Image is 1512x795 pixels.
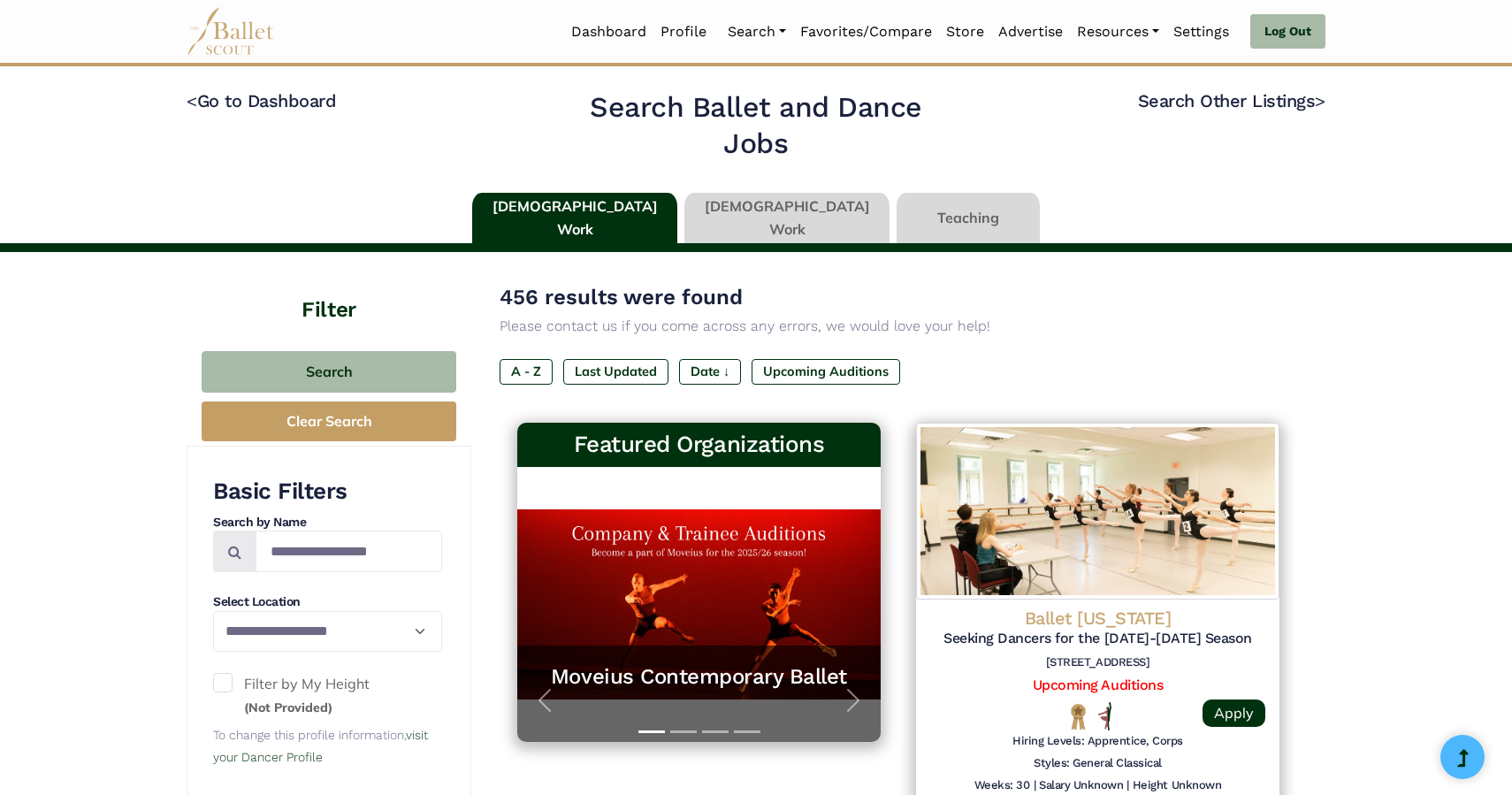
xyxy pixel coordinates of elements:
button: Search [202,351,456,393]
h6: | [1034,778,1036,793]
a: Advertise [991,13,1070,50]
input: Search by names... [256,531,442,572]
span: 456 results were found [500,285,743,310]
button: Clear Search [202,401,456,441]
h5: Seeking Dancers for the [DATE]-[DATE] Season [930,630,1265,648]
button: Slide 2 [670,722,697,742]
a: Settings [1166,13,1236,50]
img: Logo [916,423,1279,600]
h3: Basic Filters [213,477,442,507]
label: Filter by My Height [213,673,442,718]
h4: Filter [187,252,471,325]
h6: [STREET_ADDRESS] [930,655,1265,670]
h4: Ballet [US_STATE] [930,607,1265,630]
h6: Salary Unknown [1039,778,1123,793]
label: Date ↓ [679,359,741,384]
a: Favorites/Compare [793,13,939,50]
h2: Search Ballet and Dance Jobs [557,89,956,163]
img: All [1098,702,1111,730]
a: Store [939,13,991,50]
h6: Styles: General Classical [1034,756,1162,771]
a: Search [721,13,793,50]
li: [DEMOGRAPHIC_DATA] Work [469,193,681,244]
img: National [1067,703,1089,730]
code: > [1315,89,1325,111]
button: Slide 1 [638,722,665,742]
h6: Height Unknown [1133,778,1221,793]
a: <Go to Dashboard [187,90,336,111]
h4: Select Location [213,593,442,611]
label: Last Updated [563,359,668,384]
a: Resources [1070,13,1166,50]
h6: | [1126,778,1129,793]
small: To change this profile information, [213,728,428,765]
p: Please contact us if you come across any errors, we would love your help! [500,315,1297,338]
h3: Featured Organizations [531,430,867,460]
label: Upcoming Auditions [752,359,900,384]
code: < [187,89,197,111]
a: Moveius Contemporary Ballet [535,663,863,691]
li: [DEMOGRAPHIC_DATA] Work [681,193,893,244]
a: Profile [653,13,714,50]
a: Log Out [1250,14,1325,50]
a: Apply [1203,699,1265,727]
a: Search Other Listings> [1138,90,1325,111]
small: (Not Provided) [244,699,332,715]
a: Upcoming Auditions [1033,677,1163,693]
h4: Search by Name [213,514,442,531]
li: Teaching [893,193,1043,244]
h6: Hiring Levels: Apprentice, Corps [1012,734,1183,749]
a: Dashboard [564,13,653,50]
button: Slide 3 [702,722,729,742]
button: Slide 4 [734,722,760,742]
label: A - Z [500,359,553,384]
h6: Weeks: 30 [974,778,1030,793]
